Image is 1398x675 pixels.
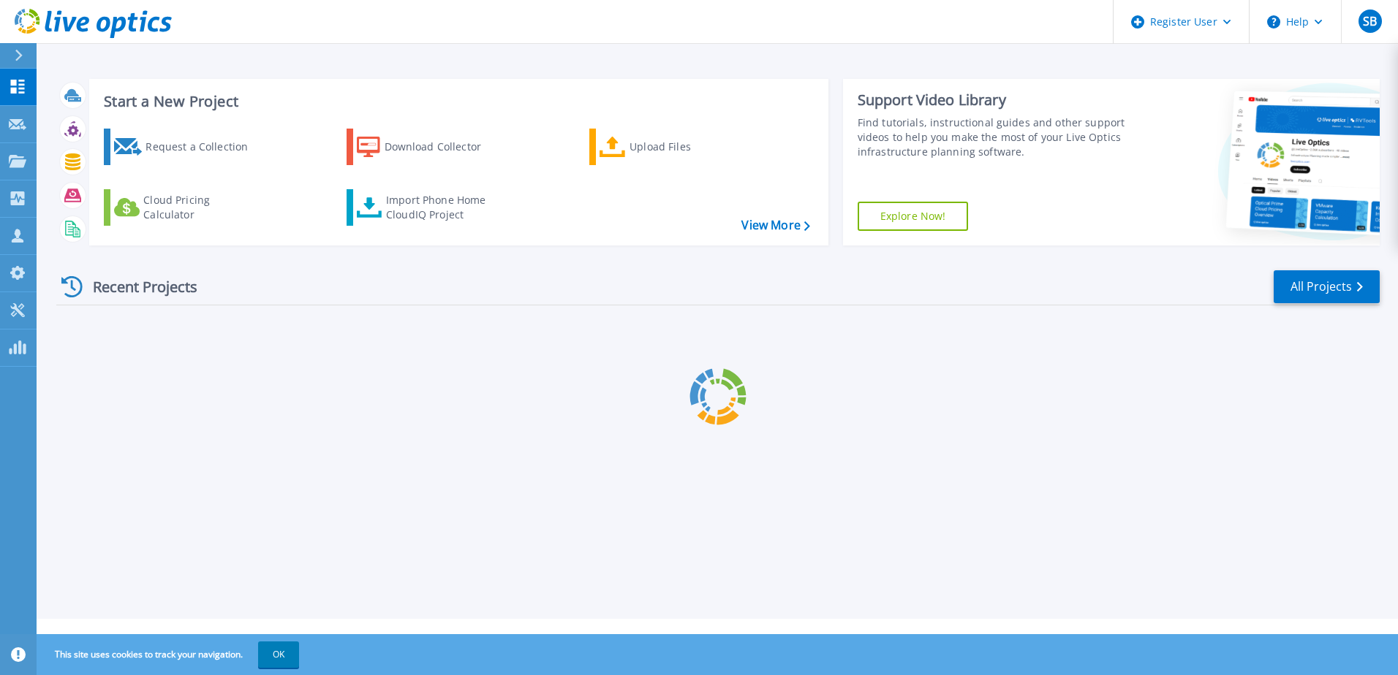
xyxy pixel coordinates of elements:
button: OK [258,641,299,668]
span: This site uses cookies to track your navigation. [40,641,299,668]
div: Import Phone Home CloudIQ Project [386,193,500,222]
div: Recent Projects [56,269,217,305]
span: SB [1363,15,1377,27]
h3: Start a New Project [104,94,809,110]
a: Request a Collection [104,129,267,165]
div: Support Video Library [858,91,1131,110]
a: Download Collector [347,129,510,165]
a: Upload Files [589,129,752,165]
div: Upload Files [630,132,747,161]
a: All Projects [1274,270,1380,303]
a: View More [741,218,809,232]
a: Cloud Pricing Calculator [104,189,267,226]
div: Request a Collection [146,132,262,161]
a: Explore Now! [858,202,969,231]
div: Find tutorials, instructional guides and other support videos to help you make the most of your L... [858,115,1131,159]
div: Cloud Pricing Calculator [143,193,260,222]
div: Download Collector [385,132,502,161]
